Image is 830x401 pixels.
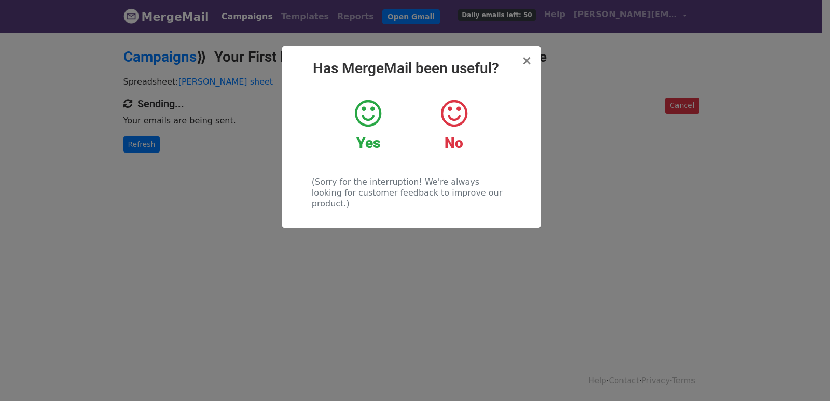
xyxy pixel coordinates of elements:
[445,134,463,151] strong: No
[312,176,510,209] p: (Sorry for the interruption! We're always looking for customer feedback to improve our product.)
[521,53,532,68] span: ×
[521,54,532,67] button: Close
[333,98,403,152] a: Yes
[290,60,532,77] h2: Has MergeMail been useful?
[419,98,489,152] a: No
[356,134,380,151] strong: Yes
